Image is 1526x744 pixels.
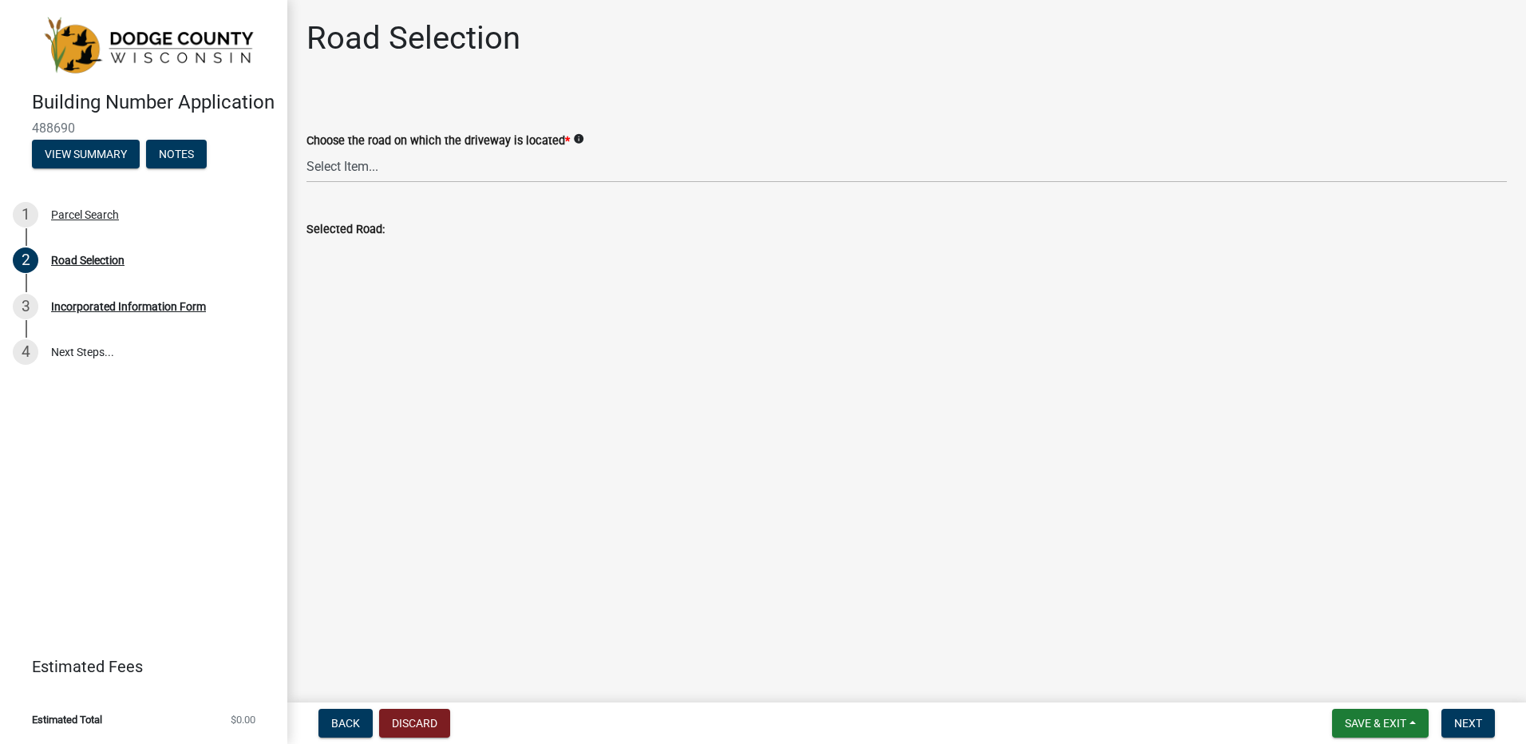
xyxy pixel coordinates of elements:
label: Selected Road: [306,224,385,235]
i: info [573,133,584,144]
div: 3 [13,294,38,319]
span: 488690 [32,121,255,136]
div: 1 [13,202,38,228]
button: Notes [146,140,207,168]
button: Next [1441,709,1495,738]
div: Parcel Search [51,209,119,220]
a: Estimated Fees [13,651,262,683]
button: Save & Exit [1332,709,1429,738]
img: Dodge County, Wisconsin [32,17,262,74]
div: 2 [13,247,38,273]
span: Next [1454,717,1482,730]
div: 4 [13,339,38,365]
span: $0.00 [231,714,255,725]
span: Save & Exit [1345,717,1406,730]
button: Back [318,709,373,738]
label: Choose the road on which the driveway is located [306,136,570,147]
span: Back [331,717,360,730]
div: Incorporated Information Form [51,301,206,312]
button: Discard [379,709,450,738]
h1: Road Selection [306,19,520,57]
wm-modal-confirm: Summary [32,148,140,161]
wm-modal-confirm: Notes [146,148,207,161]
div: Road Selection [51,255,125,266]
span: Estimated Total [32,714,102,725]
button: View Summary [32,140,140,168]
h4: Building Number Application [32,91,275,114]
